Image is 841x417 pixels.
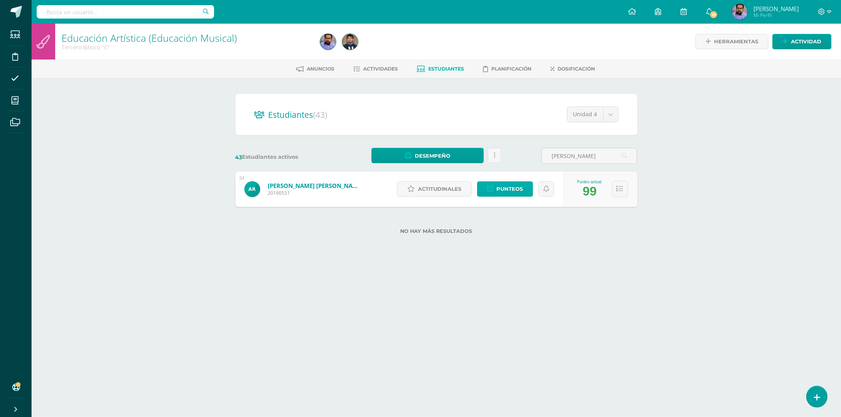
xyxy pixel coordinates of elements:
h1: Educación Artística (Educación Musical) [62,32,311,43]
span: Punteos [496,182,523,196]
span: Actitudinales [418,182,461,196]
a: Educación Artística (Educación Musical) [62,31,237,45]
a: Actividades [354,63,398,75]
input: Busca un usuario... [37,5,214,19]
a: Unidad 4 [567,107,618,122]
img: 1df9f91cd8ff47ef9659ed8c7dce5f9d.png [244,181,260,197]
span: Dosificación [558,66,595,72]
input: Busca el estudiante aquí... [542,148,637,164]
img: 7c3d6755148f85b195babec4e2a345e8.png [320,34,336,50]
a: Dosificación [551,63,595,75]
a: [PERSON_NAME] [PERSON_NAME] [268,182,362,190]
div: Punteo actual: [577,180,602,184]
a: Herramientas [696,34,768,49]
div: 34 [239,175,244,181]
div: Tercero Básico 'C' [62,43,311,51]
span: 43 [235,154,242,161]
span: Estudiantes [269,109,328,120]
span: Herramientas [714,34,758,49]
span: 20190531 [268,190,362,196]
span: Mi Perfil [753,12,799,19]
span: Unidad 4 [573,107,597,122]
span: Desempeño [415,149,450,163]
a: Estudiantes [417,63,464,75]
a: Desempeño [371,148,484,163]
a: Planificación [483,63,532,75]
div: 99 [583,184,597,199]
span: Actividad [791,34,821,49]
label: No hay más resultados [235,228,638,234]
span: Actividades [364,66,398,72]
span: [PERSON_NAME] [753,5,799,13]
label: Estudiantes activos [235,153,331,161]
span: Planificación [492,66,532,72]
img: 7c3d6755148f85b195babec4e2a345e8.png [732,4,748,20]
span: Estudiantes [429,66,464,72]
span: Anuncios [307,66,335,72]
a: Actividad [772,34,832,49]
span: (43) [313,109,328,120]
a: Anuncios [296,63,335,75]
a: Punteos [477,181,533,197]
img: 8c648ab03079b18c3371769e6fc6bd45.png [342,34,358,50]
a: Actitudinales [397,181,472,197]
span: 19 [709,10,718,19]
